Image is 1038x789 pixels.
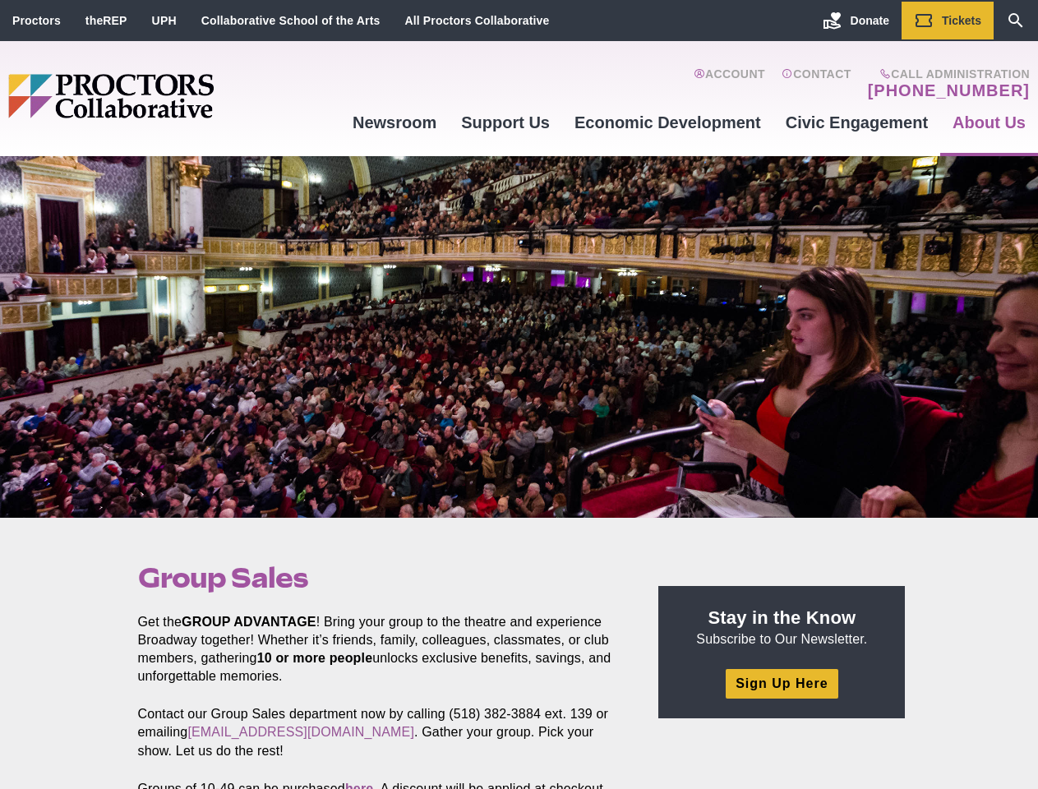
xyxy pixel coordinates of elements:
[902,2,994,39] a: Tickets
[257,651,373,665] strong: 10 or more people
[138,705,621,759] p: Contact our Group Sales department now by calling (518) 382-3884 ext. 139 or emailing . Gather yo...
[138,613,621,685] p: Get the ! Bring your group to the theatre and experience Broadway together! Whether it’s friends,...
[8,74,340,118] img: Proctors logo
[851,14,889,27] span: Donate
[726,669,837,698] a: Sign Up Here
[773,100,940,145] a: Civic Engagement
[138,562,621,593] h1: Group Sales
[994,2,1038,39] a: Search
[201,14,381,27] a: Collaborative School of the Arts
[782,67,851,100] a: Contact
[182,615,316,629] strong: GROUP ADVANTAGE
[449,100,562,145] a: Support Us
[404,14,549,27] a: All Proctors Collaborative
[12,14,61,27] a: Proctors
[152,14,177,27] a: UPH
[868,81,1030,100] a: [PHONE_NUMBER]
[940,100,1038,145] a: About Us
[562,100,773,145] a: Economic Development
[340,100,449,145] a: Newsroom
[942,14,981,27] span: Tickets
[85,14,127,27] a: theREP
[708,607,856,628] strong: Stay in the Know
[810,2,902,39] a: Donate
[694,67,765,100] a: Account
[678,606,885,648] p: Subscribe to Our Newsletter.
[187,725,414,739] a: [EMAIL_ADDRESS][DOMAIN_NAME]
[863,67,1030,81] span: Call Administration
